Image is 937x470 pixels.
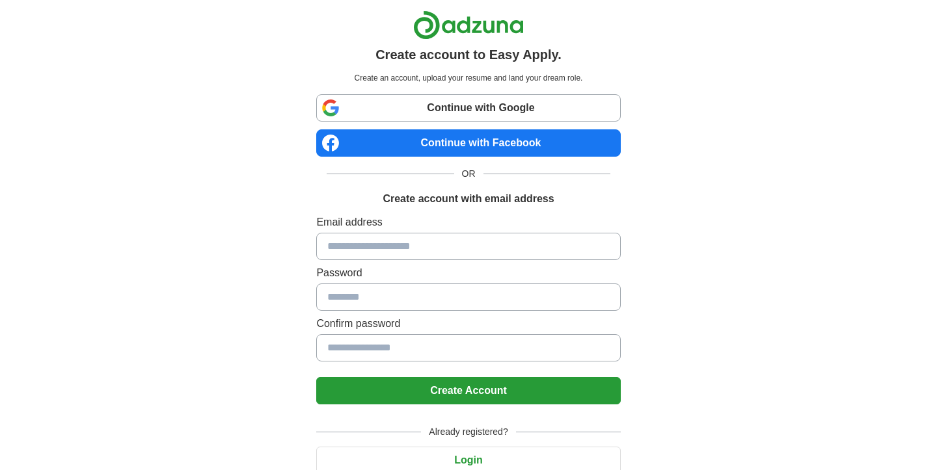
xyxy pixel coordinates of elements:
label: Confirm password [316,316,620,332]
a: Login [316,454,620,465]
label: Password [316,265,620,281]
label: Email address [316,215,620,230]
span: OR [454,167,483,181]
h1: Create account to Easy Apply. [375,45,562,64]
p: Create an account, upload your resume and land your dream role. [319,72,618,84]
a: Continue with Facebook [316,129,620,157]
img: Adzuna logo [413,10,524,40]
a: Continue with Google [316,94,620,122]
h1: Create account with email address [383,191,554,207]
span: Already registered? [421,425,515,439]
button: Create Account [316,377,620,404]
